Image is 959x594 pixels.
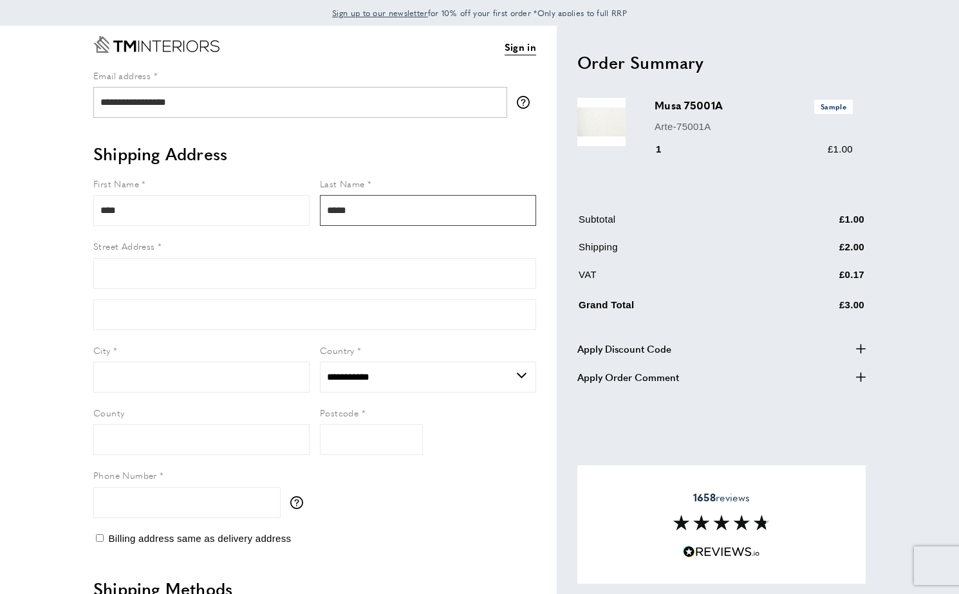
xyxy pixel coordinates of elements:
[320,344,355,357] span: Country
[655,98,853,113] h3: Musa 75001A
[93,344,111,357] span: City
[828,144,853,154] span: £1.00
[577,341,671,357] span: Apply Discount Code
[776,267,864,292] td: £0.17
[96,534,104,542] input: Billing address same as delivery address
[93,36,219,53] a: Go to Home page
[332,7,627,19] span: for 10% off your first order *Only applies to full RRP
[814,100,853,113] span: Sample
[579,295,774,322] td: Grand Total
[93,142,536,165] h2: Shipping Address
[579,239,774,265] td: Shipping
[776,239,864,265] td: £2.00
[290,496,310,509] button: More information
[93,69,151,82] span: Email address
[579,267,774,292] td: VAT
[577,98,626,146] img: Musa 75001A
[108,533,291,544] span: Billing address same as delivery address
[93,469,157,481] span: Phone Number
[683,546,760,558] img: Reviews.io 5 stars
[93,406,124,419] span: County
[505,39,536,55] a: Sign in
[577,369,679,385] span: Apply Order Comment
[320,177,365,190] span: Last Name
[577,51,866,74] h2: Order Summary
[579,212,774,237] td: Subtotal
[332,6,428,19] a: Sign up to our newsletter
[93,177,139,190] span: First Name
[655,119,853,135] p: Arte-75001A
[93,239,155,252] span: Street Address
[320,406,358,419] span: Postcode
[693,491,750,504] span: reviews
[673,515,770,530] img: Reviews section
[517,96,536,109] button: More information
[776,212,864,237] td: £1.00
[693,490,716,505] strong: 1658
[332,7,428,19] span: Sign up to our newsletter
[776,295,864,322] td: £3.00
[655,142,680,157] div: 1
